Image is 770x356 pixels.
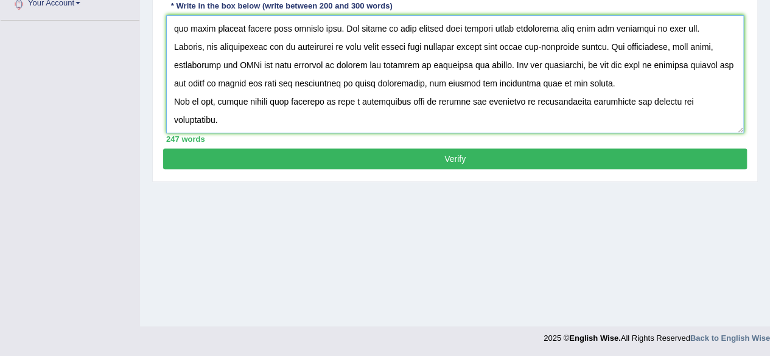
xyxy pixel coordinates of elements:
[690,333,770,343] a: Back to English Wise
[544,326,770,344] div: 2025 © All Rights Reserved
[569,333,620,343] strong: English Wise.
[163,148,747,169] button: Verify
[166,133,744,145] div: 247 words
